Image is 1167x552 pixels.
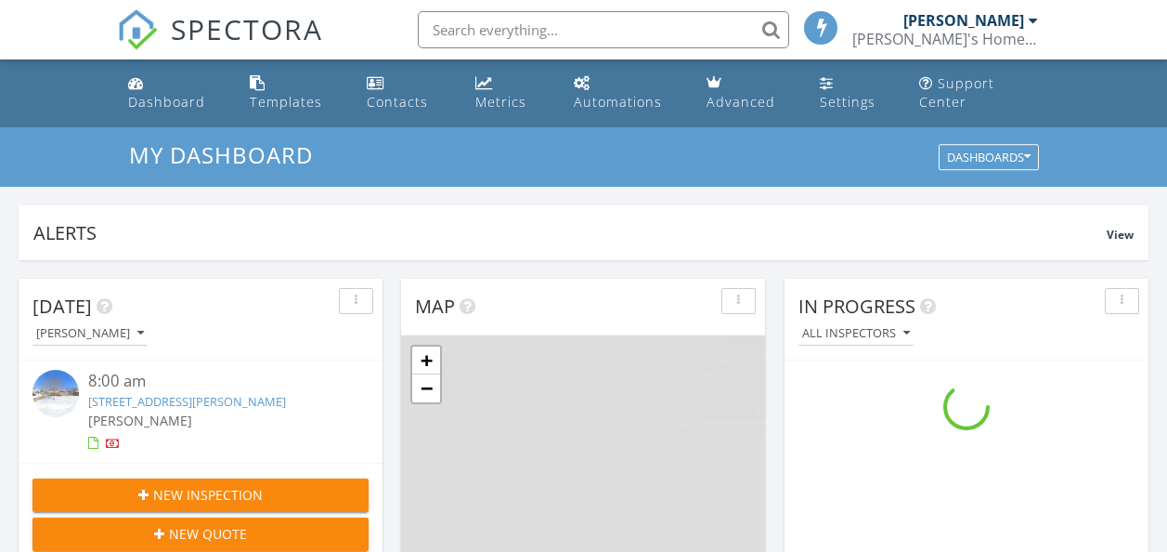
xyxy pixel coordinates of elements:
div: Support Center [919,74,994,111]
button: Dashboards [939,145,1039,171]
button: New Inspection [32,479,369,512]
div: Alerts [33,220,1107,245]
a: Zoom in [412,347,440,375]
a: Dashboard [121,67,227,120]
div: All Inspectors [802,327,910,340]
a: Settings [812,67,897,120]
a: Advanced [699,67,797,120]
a: Metrics [468,67,551,120]
span: [DATE] [32,294,92,319]
span: [PERSON_NAME] [88,412,192,429]
div: Advanced [707,93,775,111]
span: Map [415,294,455,319]
button: [PERSON_NAME] [32,322,148,347]
div: Metrics [475,93,526,111]
span: In Progress [798,294,915,319]
a: Templates [242,67,344,120]
div: 8:00 am [88,370,341,393]
div: Dashboard [128,93,205,111]
div: Settings [820,93,875,111]
span: New Quote [169,524,247,544]
a: Zoom out [412,375,440,402]
a: SPECTORA [117,25,323,64]
img: The Best Home Inspection Software - Spectora [117,9,158,50]
span: New Inspection [153,485,263,505]
a: Automations (Basic) [566,67,684,120]
div: [PERSON_NAME] [903,11,1024,30]
div: Templates [250,93,322,111]
span: View [1107,227,1134,243]
div: Automations [574,93,662,111]
div: Zach's Home Inspections [852,30,1038,48]
a: Support Center [912,67,1046,120]
div: Dashboards [947,151,1031,164]
a: 8:00 am [STREET_ADDRESS][PERSON_NAME] [PERSON_NAME] [32,370,369,453]
input: Search everything... [418,11,789,48]
div: Contacts [367,93,428,111]
button: All Inspectors [798,322,914,347]
button: New Quote [32,518,369,551]
span: My Dashboard [129,139,313,170]
a: Contacts [359,67,453,120]
span: SPECTORA [171,9,323,48]
a: [STREET_ADDRESS][PERSON_NAME] [88,393,286,410]
div: [PERSON_NAME] [36,327,144,340]
img: streetview [32,370,79,416]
